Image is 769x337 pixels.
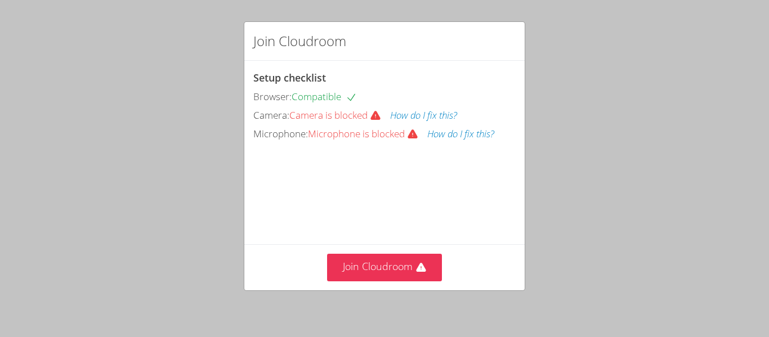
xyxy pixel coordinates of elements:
[390,107,457,124] button: How do I fix this?
[289,109,390,122] span: Camera is blocked
[292,90,357,103] span: Compatible
[308,127,427,140] span: Microphone is blocked
[253,127,308,140] span: Microphone:
[253,31,346,51] h2: Join Cloudroom
[327,254,442,281] button: Join Cloudroom
[427,126,494,142] button: How do I fix this?
[253,109,289,122] span: Camera:
[253,90,292,103] span: Browser:
[253,71,326,84] span: Setup checklist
